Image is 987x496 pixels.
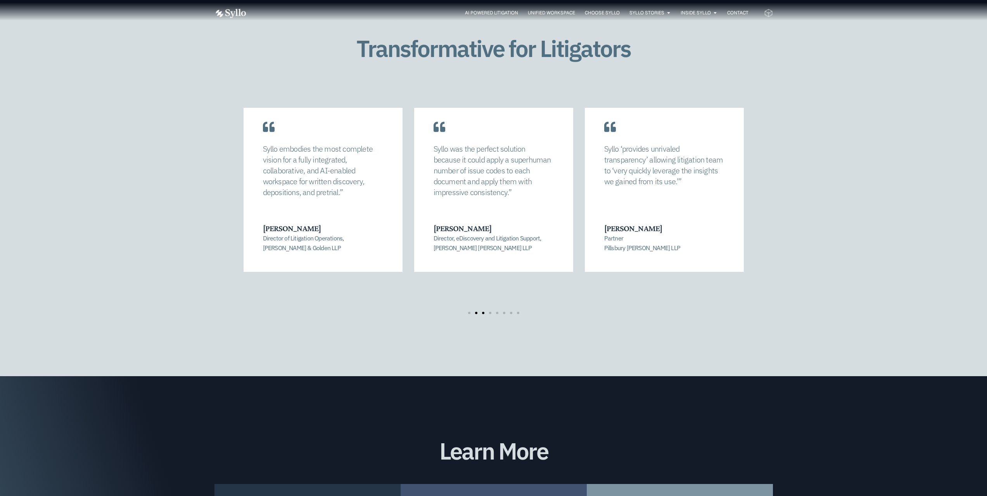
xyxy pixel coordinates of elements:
p: Partner Pillsbury [PERSON_NAME] LLP [604,233,724,252]
a: Inside Syllo [681,9,711,16]
h3: [PERSON_NAME] [434,223,553,233]
h1: Transformative for Litigators [330,36,657,61]
span: Go to slide 4 [489,312,491,314]
p: Director, eDiscovery and Litigation Support, [PERSON_NAME] [PERSON_NAME] LLP [434,233,553,252]
a: AI Powered Litigation [465,9,518,16]
div: Carousel [244,108,744,314]
a: Choose Syllo [585,9,620,16]
span: Go to slide 2 [475,312,477,314]
div: 3 / 8 [414,108,573,292]
div: 2 / 8 [244,108,403,292]
h3: [PERSON_NAME] [263,223,382,233]
div: Menu Toggle [262,9,748,17]
h3: [PERSON_NAME] [604,223,724,233]
p: Syllo was the perfect solution because it could apply a superhuman number of issue codes to each ... [434,143,554,198]
span: Go to slide 1 [468,312,470,314]
h1: Learn More [214,438,773,464]
span: Go to slide 7 [510,312,512,314]
div: 4 / 8 [585,108,744,292]
a: Contact [727,9,748,16]
p: Syllo ‘provides unrivaled transparency’ allowing litigation team to ‘very quickly leverage the in... [604,143,724,187]
img: white logo [214,9,246,18]
a: Unified Workspace [528,9,575,16]
span: Go to slide 8 [517,312,519,314]
nav: Menu [262,9,748,17]
a: Syllo Stories [629,9,664,16]
span: Go to slide 6 [503,312,505,314]
p: Syllo embodies the most complete vision for a fully integrated, collaborative, and AI-enabled wor... [263,143,383,198]
span: Go to slide 5 [496,312,498,314]
p: Director of Litigation Operations, [PERSON_NAME] & Golden LLP [263,233,382,252]
span: Go to slide 3 [482,312,484,314]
